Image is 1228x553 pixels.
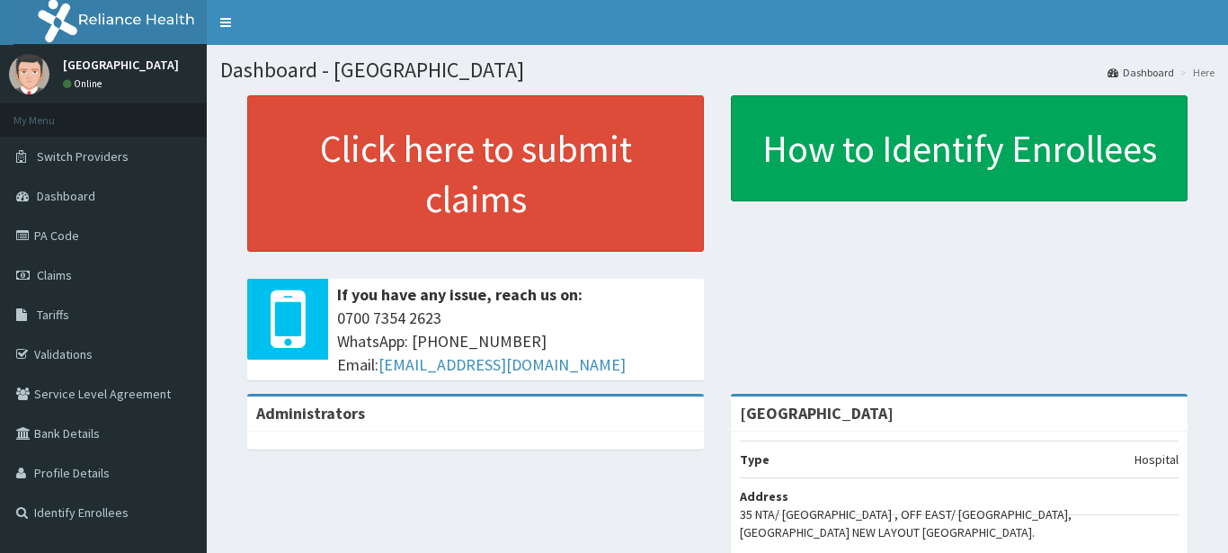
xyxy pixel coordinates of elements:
b: Type [740,451,770,468]
span: Tariffs [37,307,69,323]
a: [EMAIL_ADDRESS][DOMAIN_NAME] [378,354,626,375]
li: Here [1176,65,1215,80]
a: Online [63,77,106,90]
b: Address [740,488,788,504]
a: How to Identify Enrollees [731,95,1188,201]
b: If you have any issue, reach us on: [337,284,583,305]
p: 35 NTA/ [GEOGRAPHIC_DATA] , OFF EAST/ [GEOGRAPHIC_DATA], [GEOGRAPHIC_DATA] NEW LAYOUT [GEOGRAPHIC... [740,505,1179,541]
strong: [GEOGRAPHIC_DATA] [740,403,894,424]
p: [GEOGRAPHIC_DATA] [63,58,179,71]
p: Hospital [1135,450,1179,468]
span: Claims [37,267,72,283]
a: Dashboard [1108,65,1174,80]
h1: Dashboard - [GEOGRAPHIC_DATA] [220,58,1215,82]
b: Administrators [256,403,365,424]
span: Switch Providers [37,148,129,165]
a: Click here to submit claims [247,95,704,252]
span: Dashboard [37,188,95,204]
img: User Image [9,54,49,94]
span: 0700 7354 2623 WhatsApp: [PHONE_NUMBER] Email: [337,307,695,376]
